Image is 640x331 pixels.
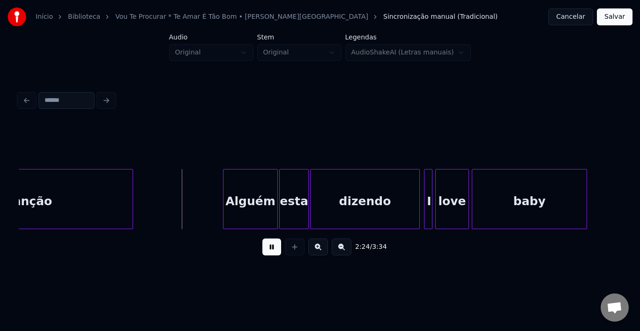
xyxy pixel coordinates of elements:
a: Biblioteca [68,12,100,22]
span: 3:34 [372,242,387,252]
a: Bate-papo aberto [601,293,629,322]
button: Salvar [597,8,633,25]
div: / [355,242,378,252]
label: Stem [257,34,342,40]
span: 2:24 [355,242,370,252]
img: youka [7,8,26,26]
button: Cancelar [548,8,593,25]
label: Áudio [169,34,253,40]
label: Legendas [345,34,471,40]
span: Sincronização manual (Tradicional) [383,12,498,22]
a: Vou Te Procurar * Te Amar É Tão Bom • [PERSON_NAME][GEOGRAPHIC_DATA] [115,12,368,22]
a: Início [36,12,53,22]
nav: breadcrumb [36,12,498,22]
